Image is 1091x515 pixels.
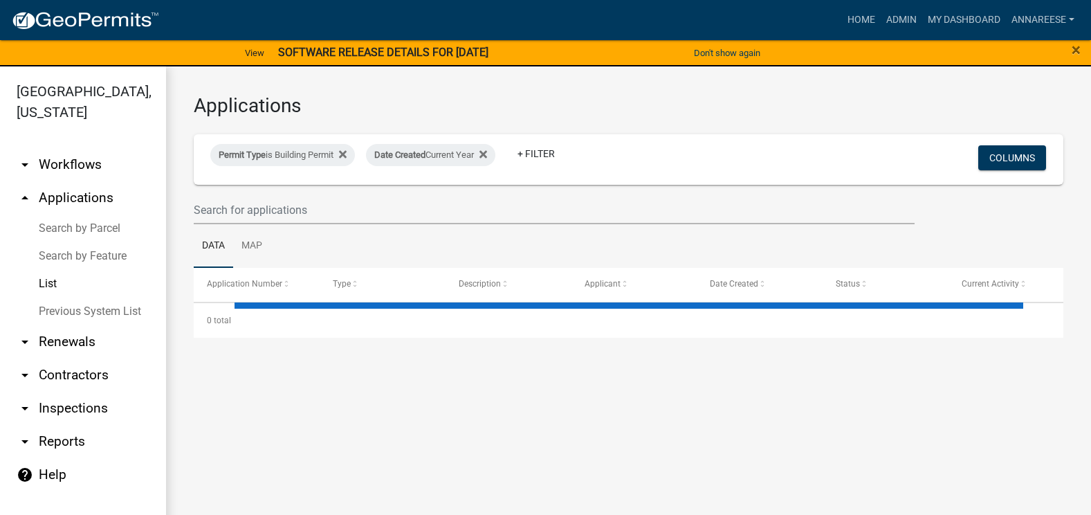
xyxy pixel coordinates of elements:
[17,367,33,383] i: arrow_drop_down
[278,46,488,59] strong: SOFTWARE RELEASE DETAILS FOR [DATE]
[506,141,566,166] a: + Filter
[194,268,320,301] datatable-header-cell: Application Number
[233,224,271,269] a: Map
[445,268,571,301] datatable-header-cell: Description
[1006,7,1080,33] a: annareese
[333,279,351,289] span: Type
[194,224,233,269] a: Data
[584,279,620,289] span: Applicant
[836,279,860,289] span: Status
[881,7,922,33] a: Admin
[17,467,33,483] i: help
[219,150,266,160] span: Permit Type
[194,303,1063,338] div: 0 total
[207,279,282,289] span: Application Number
[688,42,766,64] button: Don't show again
[17,156,33,173] i: arrow_drop_down
[823,268,948,301] datatable-header-cell: Status
[239,42,270,64] a: View
[961,279,1018,289] span: Current Activity
[210,144,355,166] div: is Building Permit
[842,7,881,33] a: Home
[978,145,1046,170] button: Columns
[459,279,501,289] span: Description
[948,268,1074,301] datatable-header-cell: Current Activity
[1072,40,1081,60] span: ×
[17,334,33,350] i: arrow_drop_down
[1072,42,1081,58] button: Close
[697,268,823,301] datatable-header-cell: Date Created
[194,196,915,224] input: Search for applications
[374,150,425,160] span: Date Created
[17,400,33,417] i: arrow_drop_down
[17,190,33,206] i: arrow_drop_up
[710,279,758,289] span: Date Created
[922,7,1006,33] a: My Dashboard
[17,433,33,450] i: arrow_drop_down
[320,268,446,301] datatable-header-cell: Type
[366,144,495,166] div: Current Year
[194,94,1063,118] h3: Applications
[571,268,697,301] datatable-header-cell: Applicant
